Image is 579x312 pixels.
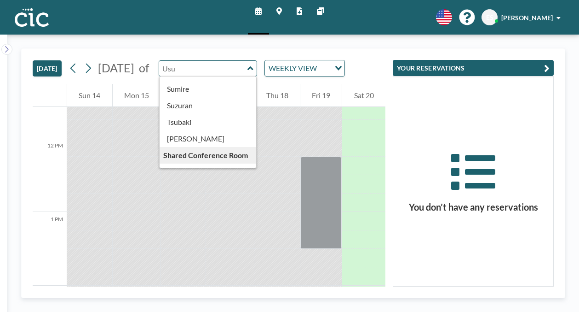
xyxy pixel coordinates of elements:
div: Mon 15 [113,84,161,107]
input: Search for option [320,62,329,74]
h3: You don’t have any reservations [393,201,553,213]
div: Sumire [160,81,257,97]
div: 1 PM [33,212,67,286]
button: YOUR RESERVATIONS [393,60,554,76]
input: Usu [159,61,247,76]
div: Search for option [265,60,344,76]
span: [PERSON_NAME] [501,14,553,22]
button: [DATE] [33,60,62,77]
div: Sat 20 [342,84,385,107]
span: [DATE] [98,61,134,75]
div: Oboro [160,164,257,180]
span: ES [486,13,493,22]
div: [PERSON_NAME] [160,130,257,147]
div: Tsubaki [160,114,257,130]
div: 12 PM [33,138,67,212]
div: Fri 19 [300,84,342,107]
span: of [139,61,149,75]
div: Thu 18 [254,84,300,107]
div: Shared Conference Room [160,147,257,164]
div: Sun 14 [67,84,112,107]
div: Suzuran [160,97,257,114]
span: WEEKLY VIEW [267,62,319,74]
img: organization-logo [15,8,49,27]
